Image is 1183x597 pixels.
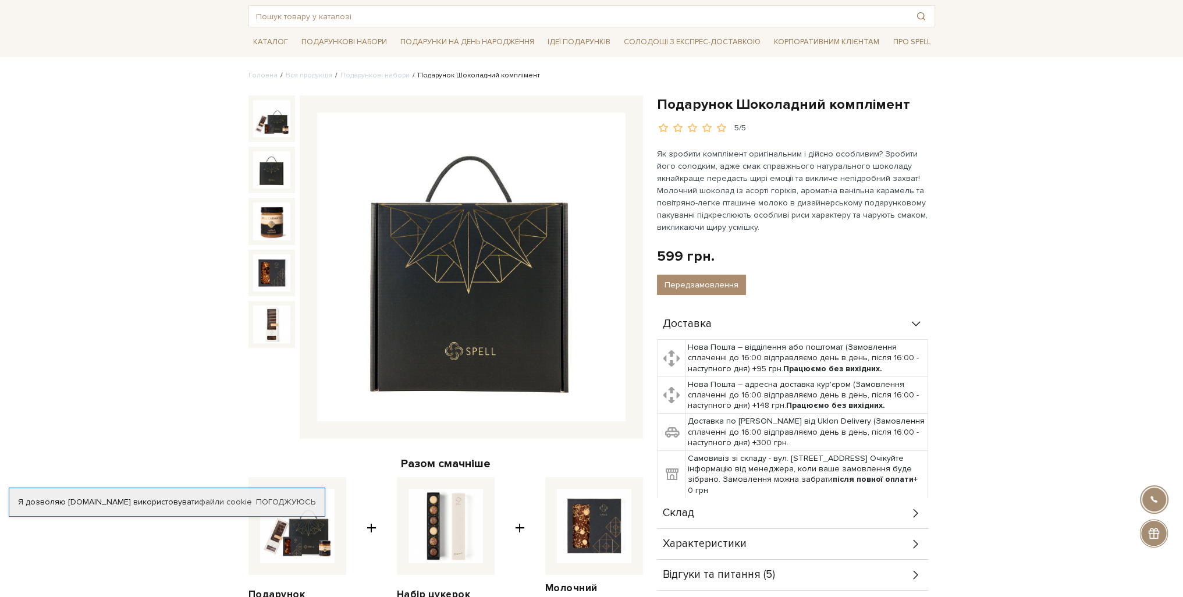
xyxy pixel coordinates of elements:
img: Подарунок Шоколадний комплімент [253,100,290,137]
button: Пошук товару у каталозі [908,6,935,27]
img: Подарунок Шоколадний комплімент [260,489,335,563]
td: Доставка по [PERSON_NAME] від Uklon Delivery (Замовлення сплаченні до 16:00 відправляємо день в д... [685,414,928,451]
div: 5/5 [734,123,746,134]
td: Нова Пошта – відділення або поштомат (Замовлення сплаченні до 16:00 відправляємо день в день, піс... [685,340,928,377]
a: Корпоративним клієнтам [769,33,884,51]
a: Погоджуюсь [256,497,315,507]
a: Подарункові набори [340,71,410,80]
a: Солодощі з експрес-доставкою [619,32,765,52]
b: Працюємо без вихідних. [786,400,885,410]
input: Пошук товару у каталозі [249,6,908,27]
img: Подарунок Шоколадний комплімент [253,254,290,292]
td: Нова Пошта – адресна доставка кур'єром (Замовлення сплаченні до 16:00 відправляємо день в день, п... [685,376,928,414]
button: Передзамовлення [657,275,746,295]
div: 599 грн. [657,247,715,265]
td: Самовивіз зі складу - вул. [STREET_ADDRESS] Очікуйте інформацію від менеджера, коли ваше замовлен... [685,451,928,499]
img: Подарунок Шоколадний комплімент [253,202,290,240]
a: Подарунки на День народження [396,33,539,51]
li: Подарунок Шоколадний комплімент [410,70,540,81]
a: Про Spell [888,33,935,51]
a: файли cookie [199,497,252,507]
img: Подарунок Шоколадний комплімент [253,305,290,343]
a: Ідеї подарунків [543,33,615,51]
img: Набір цукерок Побачення наосліп [408,489,483,563]
img: Молочний шоколад з солоною карамеллю [557,489,631,563]
div: Я дозволяю [DOMAIN_NAME] використовувати [9,497,325,507]
span: Склад [663,508,694,518]
img: Подарунок Шоколадний комплімент [253,151,290,189]
div: Разом смачніше [248,456,643,471]
a: Подарункові набори [297,33,392,51]
a: Каталог [248,33,293,51]
p: Як зробити комплімент оригінальним і дійсно особливим? Зробити його солодким, адже смак справжньо... [657,148,930,233]
a: Вся продукція [286,71,332,80]
h1: Подарунок Шоколадний комплімент [657,95,935,113]
span: Відгуки та питання (5) [663,570,775,580]
span: Доставка [663,319,712,329]
span: Характеристики [663,539,747,549]
b: Працюємо без вихідних. [783,364,882,374]
b: після повної оплати [833,474,914,484]
img: Подарунок Шоколадний комплімент [317,113,626,421]
a: Головна [248,71,278,80]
